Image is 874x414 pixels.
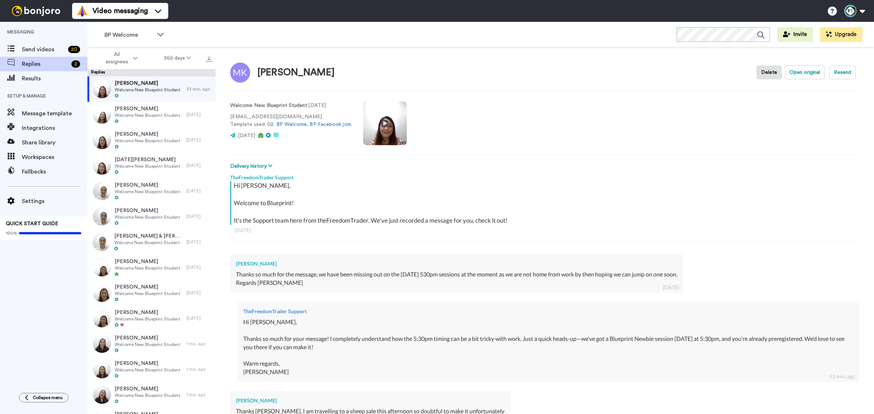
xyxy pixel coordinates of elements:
[785,65,825,79] button: Open original
[204,53,214,64] button: Export all results that match these filters now.
[186,341,212,347] div: 1 mo. ago
[115,131,180,138] span: [PERSON_NAME]
[6,221,58,226] span: QUICK START GUIDE
[93,207,111,226] img: 4ab665f2-fe0f-4864-9bc8-d251bb6dc807-thumb.jpg
[820,27,862,42] button: Upgrade
[92,233,111,251] img: d984c51e-ca40-4782-b176-f74f2523c990-thumb.jpg
[22,138,87,147] span: Share library
[9,6,63,16] img: bj-logo-header-white.svg
[663,284,679,291] div: [DATE]
[115,258,180,265] span: [PERSON_NAME]
[33,395,63,401] span: Collapse menu
[87,331,216,357] a: [PERSON_NAME]Welcome New Blueprint Student1 mo. ago
[829,65,856,79] button: Resend
[22,197,87,206] span: Settings
[230,63,250,83] img: Image of Melanie Kelly
[236,270,677,287] div: Thanks so much for the message, we have been missing out on the [DATE] 530pm sessions at the mome...
[186,214,212,219] div: [DATE]
[257,67,335,78] div: [PERSON_NAME]
[230,103,307,108] strong: Welcome New Blueprint Student
[87,255,216,280] a: [PERSON_NAME]Welcome New Blueprint Student[DATE]
[115,291,180,296] span: Welcome New Blueprint Student
[68,46,80,53] div: 20
[186,366,212,372] div: 1 mo. ago
[22,153,87,162] span: Workspaces
[87,280,216,306] a: [PERSON_NAME]Welcome New Blueprint Student[DATE]
[6,230,17,236] span: 100%
[87,382,216,407] a: [PERSON_NAME]Welcome New Blueprint Student1 mo. ago
[93,309,111,327] img: 57938c73-9e1b-4022-95c3-f9c70e73cb8a-thumb.jpg
[186,264,212,270] div: [DATE]
[115,138,180,144] span: Welcome New Blueprint Student
[87,178,216,204] a: [PERSON_NAME]Welcome New Blueprint Student[DATE]
[89,48,151,68] button: All assignees
[71,60,80,68] div: 2
[186,112,212,118] div: [DATE]
[238,133,255,138] span: [DATE]
[777,27,813,42] button: Invite
[93,284,111,302] img: b43c9de5-5480-43a9-a008-b487c162ddc5-thumb.jpg
[87,229,216,255] a: [PERSON_NAME] & [PERSON_NAME]Welcome New Blueprint Student[DATE]
[22,60,68,68] span: Replies
[102,51,131,65] span: All assignees
[230,170,859,181] div: TheFreedomTrader Support
[93,386,111,404] img: 9e8952bc-f14e-410a-ab61-902572a70883-thumb.jpg
[92,6,148,16] span: Video messaging
[230,113,352,128] p: [EMAIL_ADDRESS][DOMAIN_NAME] Template used:
[236,397,504,404] div: [PERSON_NAME]
[93,106,111,124] img: 079696b2-e701-43bb-9d83-633d4a6c1252-thumb.jpg
[115,105,180,112] span: [PERSON_NAME]
[76,5,88,17] img: vm-color.svg
[114,232,183,240] span: [PERSON_NAME] & [PERSON_NAME]
[230,102,352,110] p: : [DATE]
[186,86,212,92] div: 33 min. ago
[93,360,111,378] img: 8d1297d7-c440-493d-bc1b-b6a6449d555f-thumb.jpg
[236,260,677,267] div: [PERSON_NAME]
[87,306,216,331] a: [PERSON_NAME]Welcome New Blueprint Student[DATE]
[115,367,180,373] span: Welcome New Blueprint Student
[115,189,180,195] span: Welcome New Blueprint Student
[115,156,180,163] span: [DATE][PERSON_NAME]
[115,207,180,214] span: [PERSON_NAME]
[243,318,854,376] div: Hi [PERSON_NAME], Thanks so much for your message! I completely understand how the 5:30pm timing ...
[186,290,212,296] div: [DATE]
[235,227,855,234] div: [DATE]
[93,156,111,175] img: ee9bf3b0-25e5-4884-acf2-ac4c225bd0f2-thumb.jpg
[87,102,216,127] a: [PERSON_NAME]Welcome New Blueprint Student[DATE]
[115,342,180,347] span: Welcome New Blueprint Student
[22,74,87,83] span: Results
[114,240,183,246] span: Welcome New Blueprint Student
[243,308,854,315] div: TheFreedomTrader Support
[87,357,216,382] a: [PERSON_NAME]Welcome New Blueprint Student1 mo. ago
[93,258,111,276] img: 8fa30e65-fab7-49be-98a4-0032721ffb89-thumb.jpg
[234,181,858,225] div: Hi [PERSON_NAME], Welcome to Blueprint! It's the Support team here from theFreedomTrader. We've j...
[115,163,180,169] span: Welcome New Blueprint Student
[186,315,212,321] div: [DATE]
[186,163,212,168] div: [DATE]
[115,316,180,322] span: Welcome New Blueprint Student
[105,31,153,39] span: BP Welcome
[22,124,87,132] span: Integrations
[115,283,180,291] span: [PERSON_NAME]
[93,182,111,200] img: a305ad04-656f-40b5-8826-637a09dafbfc-thumb.jpg
[19,393,68,402] button: Collapse menu
[230,162,275,170] button: Delivery history
[115,112,180,118] span: Welcome New Blueprint Student
[93,335,111,353] img: 92c2e7a7-a155-4bf9-800c-cf066f9468f1-thumb.jpg
[87,127,216,153] a: [PERSON_NAME]Welcome New Blueprint Student[DATE]
[93,80,111,98] img: 393785d3-df27-4df7-997f-47224df94af9-thumb.jpg
[22,109,87,118] span: Message template
[115,265,180,271] span: Welcome New Blueprint Student
[22,167,87,176] span: Fallbacks
[186,188,212,194] div: [DATE]
[115,385,180,393] span: [PERSON_NAME]
[22,45,65,54] span: Send videos
[756,65,782,79] button: Delete
[115,393,180,398] span: Welcome New Blueprint Student
[186,137,212,143] div: [DATE]
[115,309,180,316] span: [PERSON_NAME]
[115,87,180,93] span: Welcome New Blueprint Student
[151,52,204,65] button: 365 days
[115,80,180,87] span: [PERSON_NAME]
